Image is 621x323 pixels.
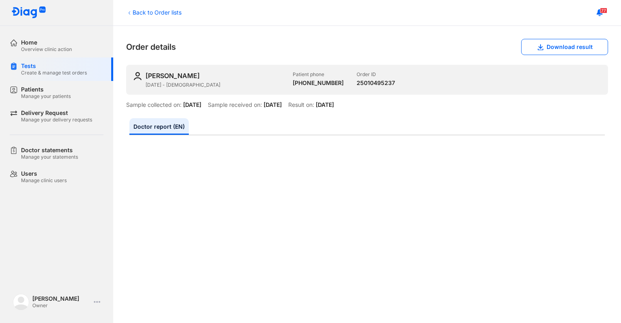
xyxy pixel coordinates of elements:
[21,70,87,76] div: Create & manage test orders
[21,177,67,184] div: Manage clinic users
[11,6,46,19] img: logo
[133,71,142,81] img: user-icon
[146,82,286,88] div: [DATE] - [DEMOGRAPHIC_DATA]
[21,39,72,46] div: Home
[21,170,67,177] div: Users
[21,46,72,53] div: Overview clinic action
[126,101,182,108] div: Sample collected on:
[183,101,201,108] div: [DATE]
[126,8,182,17] div: Back to Order lists
[146,71,200,80] div: [PERSON_NAME]
[264,101,282,108] div: [DATE]
[21,86,71,93] div: Patients
[21,154,78,160] div: Manage your statements
[21,62,87,70] div: Tests
[21,117,92,123] div: Manage your delivery requests
[357,79,395,87] div: 25010495237
[21,93,71,100] div: Manage your patients
[129,118,189,135] a: Doctor report (EN)
[293,71,344,78] div: Patient phone
[13,294,29,310] img: logo
[293,79,344,87] div: [PHONE_NUMBER]
[600,8,607,13] span: 77
[357,71,395,78] div: Order ID
[21,109,92,117] div: Delivery Request
[521,39,608,55] button: Download result
[21,147,78,154] div: Doctor statements
[126,39,608,55] div: Order details
[288,101,314,108] div: Result on:
[32,295,91,302] div: [PERSON_NAME]
[208,101,262,108] div: Sample received on:
[316,101,334,108] div: [DATE]
[32,302,91,309] div: Owner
